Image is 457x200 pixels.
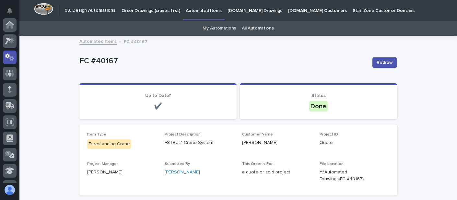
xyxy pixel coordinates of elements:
[34,3,53,15] img: Workspace Logo
[87,133,106,136] span: Item Type
[242,169,312,176] p: a quote or sold project
[3,4,17,18] button: Notifications
[242,133,273,136] span: Customer Name
[320,139,389,146] p: Quote
[377,59,393,66] span: Redraw
[64,8,115,13] h2: 03. Design Automations
[320,169,374,182] : Y:\Automated Drawings\FC #40167\
[242,21,274,36] a: All Automations
[124,38,147,45] p: FC #40167
[8,8,17,18] div: Notifications
[145,93,171,98] span: Up to Date?
[165,133,201,136] span: Project Description
[320,162,344,166] span: File Location
[87,139,131,149] div: Freestanding Crane
[87,162,118,166] span: Project Manager
[165,162,190,166] span: Submitted By
[372,57,397,68] button: Redraw
[311,93,326,98] span: Status
[242,162,275,166] span: This Order is For...
[242,139,312,146] p: [PERSON_NAME]
[165,169,200,176] a: [PERSON_NAME]
[87,169,157,176] p: [PERSON_NAME]
[320,133,338,136] span: Project ID
[87,102,229,110] p: ✔️
[79,37,117,45] a: Automated Items
[165,139,234,146] p: FSTRUL1 Crane System
[309,101,328,112] div: Done
[3,183,17,197] button: users-avatar
[79,56,367,66] p: FC #40167
[203,21,236,36] a: My Automations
